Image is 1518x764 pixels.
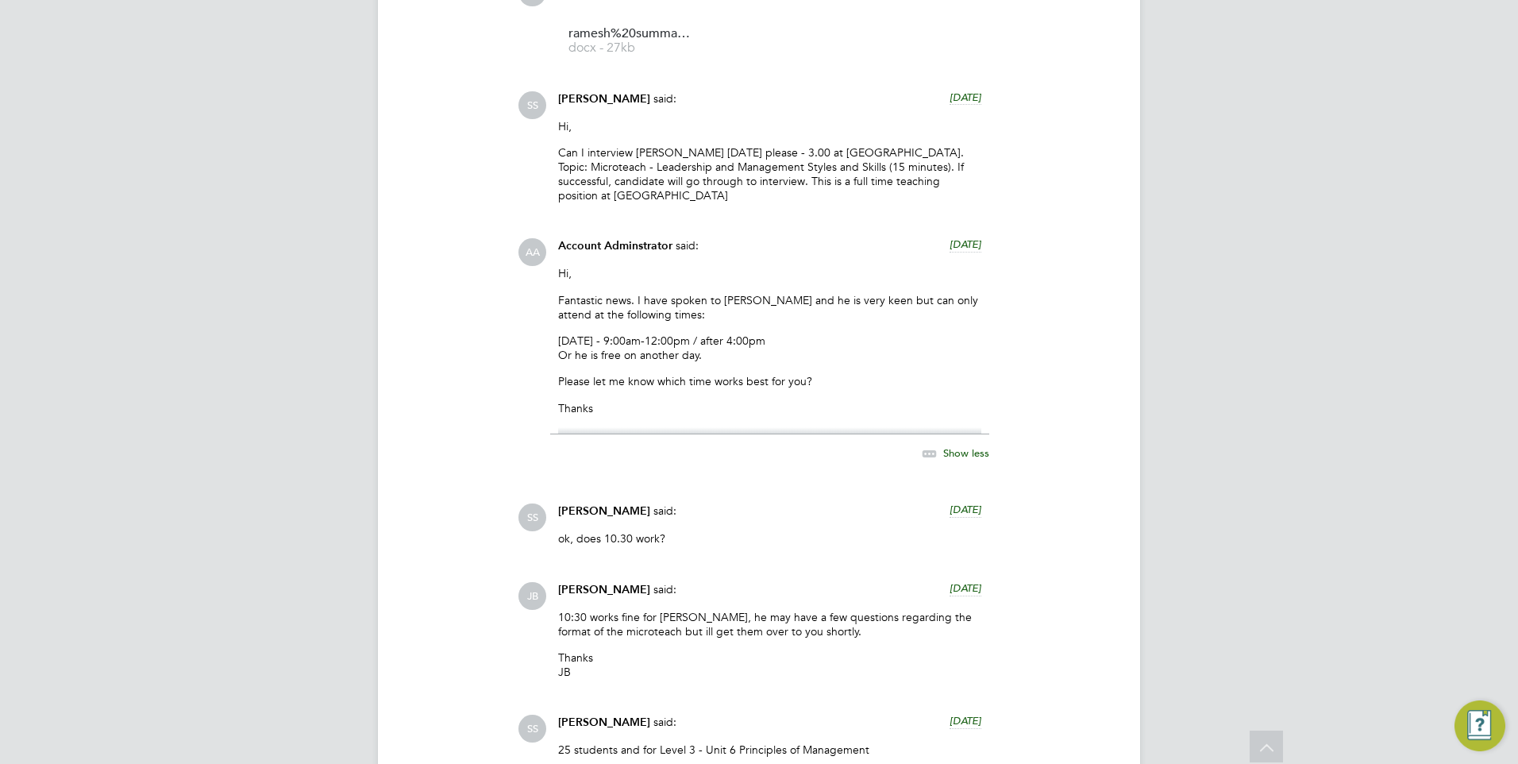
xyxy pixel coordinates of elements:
p: 10:30 works fine for [PERSON_NAME], he may have a few questions regarding the format of the micro... [558,610,981,639]
p: 25 students and for Level 3 - Unit 6 Principles of Management [558,743,981,757]
span: Show less [943,446,989,460]
span: said: [653,91,676,106]
span: ramesh%20summan%E2%80%99s%20cv%20(1) [568,28,695,40]
p: Hi, [558,119,981,133]
p: Thanks [558,401,981,415]
span: said: [676,238,699,253]
span: [PERSON_NAME] [558,583,650,596]
p: Hi, [558,266,981,280]
span: [DATE] [950,503,981,516]
span: said: [653,504,676,518]
span: [DATE] [950,581,981,595]
p: Please let me know which time works best for you? [558,374,981,388]
span: SS [518,91,546,119]
span: AA [518,238,546,266]
p: [DATE] - 9:00am-12:00pm / after 4:00pm Or he is free on another day. [558,334,981,362]
p: ok, does 10.30 work? [558,531,981,546]
span: [PERSON_NAME] [558,92,650,106]
span: Account Adminstrator [558,239,672,253]
span: SS [518,715,546,743]
span: JB [518,582,546,610]
p: Can I interview [PERSON_NAME] [DATE] please - 3.00 at [GEOGRAPHIC_DATA]. Topic: Microteach - Lead... [558,145,981,203]
span: [PERSON_NAME] [558,504,650,518]
span: [DATE] [950,91,981,104]
span: [DATE] [950,714,981,727]
span: [PERSON_NAME] [558,716,650,729]
a: ramesh%20summan%E2%80%99s%20cv%20(1) docx - 27kb [568,28,695,54]
span: said: [653,582,676,596]
span: SS [518,504,546,531]
span: said: [653,715,676,729]
p: Thanks JB [558,650,981,679]
span: [DATE] [950,237,981,251]
p: Fantastic news. I have spoken to [PERSON_NAME] and he is very keen but can only attend at the fol... [558,293,981,322]
span: docx - 27kb [568,42,695,54]
button: Engage Resource Center [1454,700,1505,751]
